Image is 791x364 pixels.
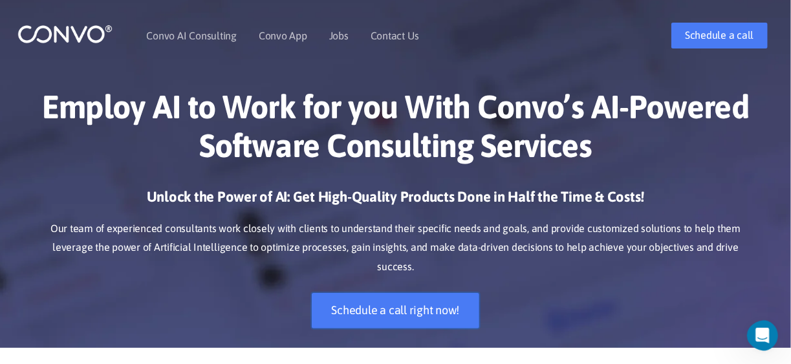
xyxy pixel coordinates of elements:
[37,87,755,175] h1: Employ AI to Work for you With Convo’s AI-Powered Software Consulting Services
[147,30,237,41] a: Convo AI Consulting
[312,293,480,328] a: Schedule a call right now!
[371,30,419,41] a: Contact Us
[37,219,755,277] p: Our team of experienced consultants work closely with clients to understand their specific needs ...
[17,24,113,44] img: logo_1.png
[329,30,349,41] a: Jobs
[259,30,307,41] a: Convo App
[37,187,755,216] h3: Unlock the Power of AI: Get High-Quality Products Done in Half the Time & Costs!
[747,320,787,351] iframe: Intercom live chat
[671,23,767,48] a: Schedule a call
